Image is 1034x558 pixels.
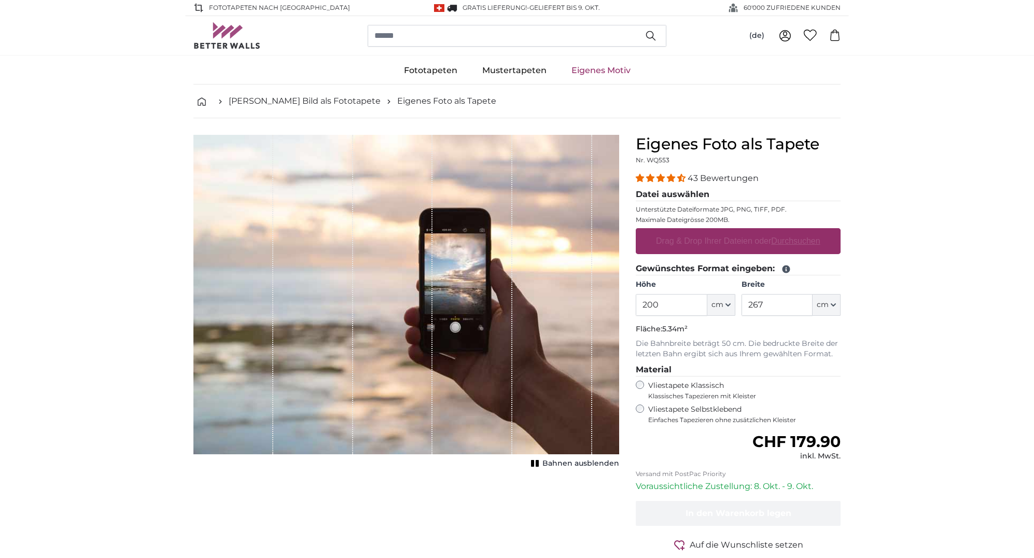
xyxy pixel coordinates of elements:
button: Auf die Wunschliste setzen [636,538,841,551]
span: - [527,4,600,11]
span: In den Warenkorb legen [686,508,791,518]
p: Maximale Dateigrösse 200MB. [636,216,841,224]
span: Bahnen ausblenden [542,458,619,469]
label: Breite [742,280,841,290]
span: 4.40 stars [636,173,688,183]
span: Einfaches Tapezieren ohne zusätzlichen Kleister [648,416,841,424]
span: cm [817,300,829,310]
span: 5.34m² [662,324,688,333]
a: [PERSON_NAME] Bild als Fototapete [229,95,381,107]
button: cm [707,294,735,316]
button: In den Warenkorb legen [636,501,841,526]
button: Bahnen ausblenden [528,456,619,471]
a: Eigenes Motiv [559,57,643,84]
span: Geliefert bis 9. Okt. [529,4,600,11]
div: inkl. MwSt. [752,451,841,462]
h1: Eigenes Foto als Tapete [636,135,841,154]
p: Voraussichtliche Zustellung: 8. Okt. - 9. Okt. [636,480,841,493]
div: 1 of 1 [193,135,619,471]
p: Fläche: [636,324,841,334]
span: GRATIS Lieferung! [463,4,527,11]
span: 43 Bewertungen [688,173,759,183]
p: Unterstützte Dateiformate JPG, PNG, TIFF, PDF. [636,205,841,214]
a: Fototapeten [392,57,470,84]
a: Eigenes Foto als Tapete [397,95,496,107]
nav: breadcrumbs [193,85,841,118]
span: CHF 179.90 [752,432,841,451]
span: Fototapeten nach [GEOGRAPHIC_DATA] [209,3,350,12]
span: Nr. WQ553 [636,156,669,164]
span: Klassisches Tapezieren mit Kleister [648,392,832,400]
legend: Material [636,364,841,376]
p: Die Bahnbreite beträgt 50 cm. Die bedruckte Breite der letzten Bahn ergibt sich aus Ihrem gewählt... [636,339,841,359]
img: Betterwalls [193,22,261,49]
span: 60'000 ZUFRIEDENE KUNDEN [744,3,841,12]
label: Vliestapete Selbstklebend [648,404,841,424]
label: Vliestapete Klassisch [648,381,832,400]
a: Mustertapeten [470,57,559,84]
p: Versand mit PostPac Priority [636,470,841,478]
button: (de) [741,26,773,45]
legend: Gewünschtes Format eingeben: [636,262,841,275]
span: Auf die Wunschliste setzen [690,539,803,551]
span: cm [711,300,723,310]
img: Schweiz [434,4,444,12]
legend: Datei auswählen [636,188,841,201]
label: Höhe [636,280,735,290]
button: cm [813,294,841,316]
